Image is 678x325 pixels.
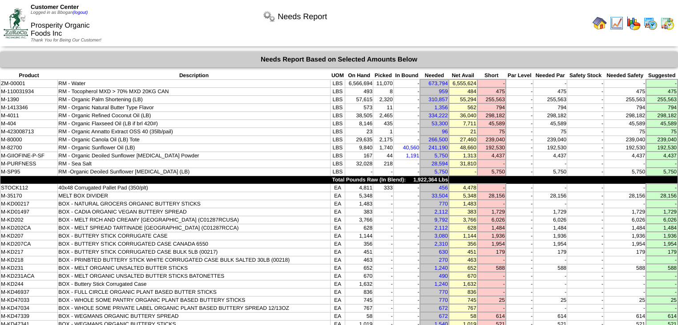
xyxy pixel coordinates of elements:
th: Short [477,72,506,79]
a: 1,191 [406,152,419,159]
td: - [567,200,604,208]
td: - [604,200,646,208]
td: - [393,79,420,87]
a: 40,560 [403,144,420,151]
td: 75 [646,128,678,136]
td: - [567,144,604,152]
td: 435 [373,119,393,128]
th: On Hand [345,72,373,79]
td: RM -Organic Deoiled Sunflower [MEDICAL_DATA] (LB) [58,168,330,176]
td: 45,589 [604,119,646,128]
td: 6,566,694 [345,79,373,87]
td: - [506,192,533,200]
td: - [506,224,533,232]
td: 4,437 [646,152,678,160]
td: 31,810 [449,160,477,168]
td: 239,040 [477,136,506,144]
td: 75 [533,128,567,136]
td: 192,530 [533,144,567,152]
td: RM - Organic Refined Coconut Oil (LB) [58,111,330,119]
a: 770 [439,289,448,295]
td: - [604,184,646,192]
td: - [393,232,420,240]
td: 75 [477,128,506,136]
td: 28,156 [604,192,646,200]
td: BOX - BUTTERY STICK CORRUGATE CASE [58,232,330,240]
td: 794 [646,103,678,111]
td: EA [330,208,345,216]
th: Needed [420,72,448,79]
td: 28,156 [477,192,506,200]
td: LBS [330,119,345,128]
td: - [533,200,567,208]
th: Description [58,72,330,79]
td: 2,465 [373,111,393,119]
th: Suggested [646,72,678,79]
img: workflow.png [262,9,276,24]
td: 475 [604,87,646,95]
td: 5,348 [449,192,477,200]
td: 32,028 [345,160,373,168]
td: 1,484 [477,224,506,232]
td: - [567,103,604,111]
a: 672 [439,313,448,319]
td: 4,478 [449,184,477,192]
span: Customer Center [31,4,79,10]
td: M-KD01497 [0,208,58,216]
td: RM - Organic Annatto Extract OSS 40 (35lb/pail) [58,128,330,136]
td: - [506,168,533,176]
td: - [373,200,393,208]
td: - [567,152,604,160]
td: M-1413346 [0,103,58,111]
td: - [393,192,420,200]
td: 6,026 [533,216,567,224]
a: 270 [439,257,448,263]
td: 218 [373,160,393,168]
td: 48,660 [449,144,477,152]
td: - [373,224,393,232]
td: BOX - NATURAL GROCERS ORGANIC BUTTERY STICKS [58,200,330,208]
td: - [506,200,533,208]
td: 1,484 [533,224,567,232]
td: 1,313 [449,152,477,160]
td: - [567,79,604,87]
td: 1,484 [646,224,678,232]
img: ZoRoCo_Logo(Green%26Foil)%20jpg.webp [4,8,28,38]
td: 255,563 [646,95,678,103]
td: 1 [373,128,393,136]
td: M-423008713 [0,128,58,136]
td: - [393,160,420,168]
td: LBS [330,144,345,152]
td: 29,635 [345,136,373,144]
span: Prosperity Organic Foods Inc [31,22,90,37]
td: 167 [345,152,373,160]
td: 1,144 [345,232,373,240]
td: 255,563 [604,95,646,103]
td: M-GIIOFINE-P-SF [0,152,58,160]
td: - [373,232,393,240]
td: - [604,160,646,168]
td: 794 [604,103,646,111]
td: - [567,208,604,216]
td: - [506,103,533,111]
th: Par Level [506,72,533,79]
a: 3,080 [435,233,448,239]
td: LBS [330,87,345,95]
td: - [506,119,533,128]
td: 628 [449,224,477,232]
td: 1,740 [373,144,393,152]
td: - [506,79,533,87]
td: LBS [330,95,345,103]
td: STOCK112 [0,184,58,192]
td: RM - Organic Deoiled Sunflower [MEDICAL_DATA] Powder [58,152,330,160]
th: Product [0,72,58,79]
td: - [373,168,393,176]
td: M-404 [0,119,58,128]
th: In Bound [393,72,420,79]
td: - [393,119,420,128]
td: - [567,95,604,103]
td: RM - Water [58,79,330,87]
td: - [567,224,604,232]
td: 36,040 [449,111,477,119]
td: 6,026 [646,216,678,224]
